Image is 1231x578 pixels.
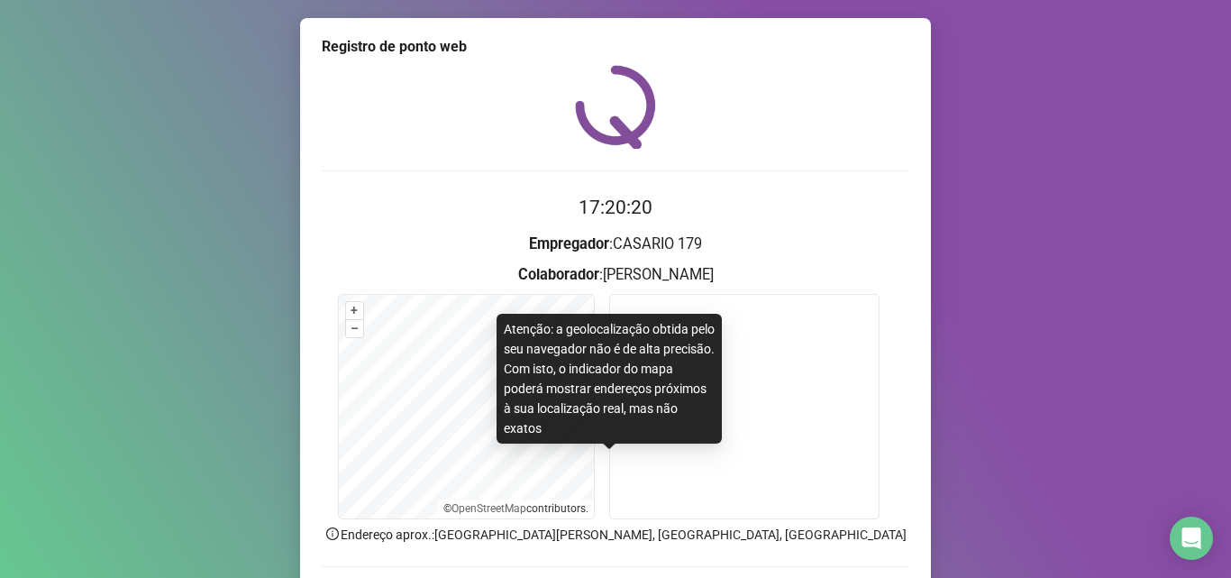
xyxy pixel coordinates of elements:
[575,65,656,149] img: QRPoint
[346,302,363,319] button: +
[346,320,363,337] button: –
[451,502,526,515] a: OpenStreetMap
[322,525,909,545] p: Endereço aprox. : [GEOGRAPHIC_DATA][PERSON_NAME], [GEOGRAPHIC_DATA], [GEOGRAPHIC_DATA]
[324,526,341,542] span: info-circle
[529,235,609,252] strong: Empregador
[1170,517,1213,560] div: Open Intercom Messenger
[497,314,722,444] div: Atenção: a geolocalização obtida pelo seu navegador não é de alta precisão. Com isto, o indicador...
[443,502,588,515] li: © contributors.
[322,36,909,58] div: Registro de ponto web
[322,263,909,287] h3: : [PERSON_NAME]
[322,233,909,256] h3: : CASARIO 179
[579,197,652,218] time: 17:20:20
[518,266,599,283] strong: Colaborador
